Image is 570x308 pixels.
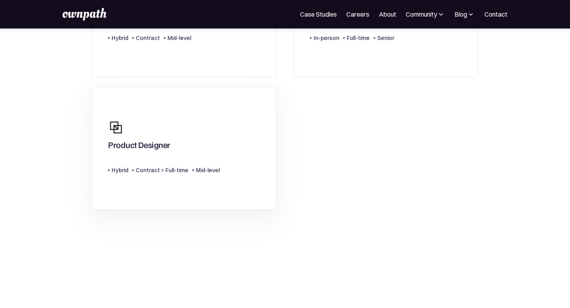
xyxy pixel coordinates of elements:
[136,33,160,43] div: Contract
[112,165,128,175] div: Hybrid
[377,33,394,43] div: Senior
[454,10,475,19] div: Blog
[300,10,337,19] a: Case Studies
[406,10,437,19] div: Community
[313,33,339,43] div: In-person
[136,165,188,175] div: Contract > Full-time
[167,33,191,43] div: Mid-level
[108,139,170,154] div: Product Designer
[484,10,507,19] a: Contact
[347,33,370,43] div: Full-time
[196,165,220,175] div: Mid-level
[406,10,445,19] div: Community
[112,33,128,43] div: Hybrid
[346,10,369,19] a: Careers
[454,10,467,19] div: Blog
[379,10,396,19] a: About
[92,87,276,210] a: Product DesignerHybridContract > Full-timeMid-level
